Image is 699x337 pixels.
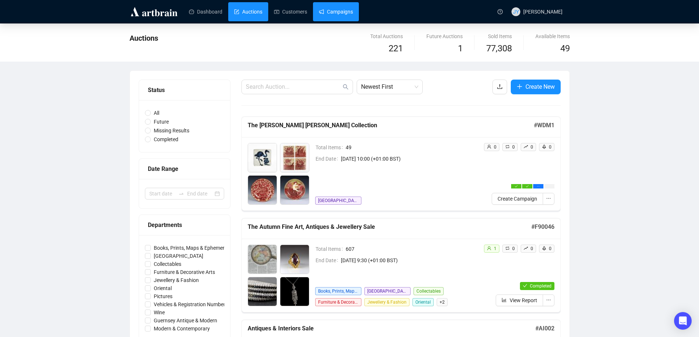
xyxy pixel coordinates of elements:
span: Jewellery & Fashion [151,276,202,284]
a: Campaigns [319,2,353,21]
img: 1_1.jpg [248,143,277,172]
span: 49 [346,143,478,151]
input: Search Auction... [246,83,341,91]
span: Modern & Contemporary [151,325,213,333]
span: JY [513,8,519,16]
span: question-circle [498,9,503,14]
span: ellipsis [546,297,551,303]
span: to [178,191,184,197]
button: View Report [496,294,543,306]
img: 1_1.jpg [248,245,277,274]
input: End date [187,190,213,198]
span: Total Items [316,143,346,151]
div: Total Auctions [370,32,403,40]
span: Wine [151,308,168,316]
span: check [526,185,529,188]
a: The Autumn Fine Art, Antiques & Jewellery Sale#F90046Total Items607End Date[DATE] 9:30 (+01:00 BS... [241,218,561,312]
div: Departments [148,220,221,230]
span: upload [497,84,503,89]
span: rocket [542,144,546,149]
span: [GEOGRAPHIC_DATA] [151,252,206,260]
span: swap-right [178,191,184,197]
span: 221 [389,43,403,54]
h5: Antiques & Interiors Sale [248,324,535,333]
span: 607 [346,245,478,253]
span: 0 [531,144,533,150]
span: Guernsey Antique & Modern [151,316,220,325]
span: [DATE] 9:30 (+01:00 BST) [341,256,478,264]
span: Furniture & Decorative Arts [315,298,361,306]
span: View Report [510,296,537,304]
span: 1 [458,43,463,54]
h5: # AI002 [535,324,554,333]
span: Auctions [130,34,158,43]
span: Completed [530,283,551,289]
span: Future [151,118,172,126]
span: Jewellery & Fashion [364,298,409,306]
span: 0 [494,144,496,150]
span: check [523,283,527,288]
img: logo [130,6,179,18]
span: rocket [542,246,546,250]
span: Oriental [151,284,175,292]
span: Collectables [414,287,444,295]
span: user [487,144,491,149]
img: 3_1.jpg [248,277,277,306]
span: 0 [512,144,515,150]
span: 77,308 [486,42,512,56]
div: Sold Items [486,32,512,40]
span: 0 [549,144,551,150]
img: 4_1.jpg [280,176,309,204]
div: Future Auctions [426,32,463,40]
span: Vehicles & Registration Numbers [151,300,231,308]
img: 2_1.jpg [280,143,309,172]
span: Missing Results [151,127,192,135]
div: Status [148,85,221,95]
a: Auctions [234,2,262,21]
span: ellipsis [537,185,540,188]
span: 0 [531,246,533,251]
span: [DATE] 10:00 (+01:00 BST) [341,155,478,163]
div: Date Range [148,164,221,173]
a: Customers [274,2,307,21]
h5: # WDM1 [534,121,554,130]
span: Collectables [151,260,184,268]
span: End Date [316,256,341,264]
span: [PERSON_NAME] [523,9,563,15]
span: rise [524,144,528,149]
span: [GEOGRAPHIC_DATA] [364,287,411,295]
div: Available Items [535,32,570,40]
input: Start date [149,190,175,198]
span: search [343,84,349,90]
img: 2_1.jpg [280,245,309,274]
span: rise [524,246,528,250]
span: Newest First [361,80,418,94]
span: Books, Prints, Maps & Ephemera [151,244,230,252]
img: 4_1.jpg [280,277,309,306]
span: All [151,109,162,117]
button: Create Campaign [492,193,543,205]
span: 0 [549,246,551,251]
span: 49 [560,43,570,54]
h5: # F90046 [531,223,554,231]
a: The [PERSON_NAME] [PERSON_NAME] Collection#WDM1Total Items49End Date[DATE] 10:00 (+01:00 BST)[GEO... [241,117,561,211]
span: Oriental [412,298,434,306]
h5: The Autumn Fine Art, Antiques & Jewellery Sale [248,223,531,231]
span: 0 [512,246,515,251]
span: Completed [151,135,181,143]
span: Create Campaign [498,195,537,203]
span: Books, Prints, Maps & Ephemera [315,287,361,295]
span: retweet [505,144,510,149]
span: bar-chart [502,297,507,303]
span: ellipsis [546,196,551,201]
span: Create New [525,82,555,91]
span: 1 [494,246,496,251]
a: Dashboard [189,2,222,21]
span: [GEOGRAPHIC_DATA] [315,197,361,205]
span: End Date [316,155,341,163]
span: + 2 [437,298,448,306]
span: check [515,185,518,188]
div: Open Intercom Messenger [674,312,692,330]
span: plus [517,84,523,89]
h5: The [PERSON_NAME] [PERSON_NAME] Collection [248,121,534,130]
